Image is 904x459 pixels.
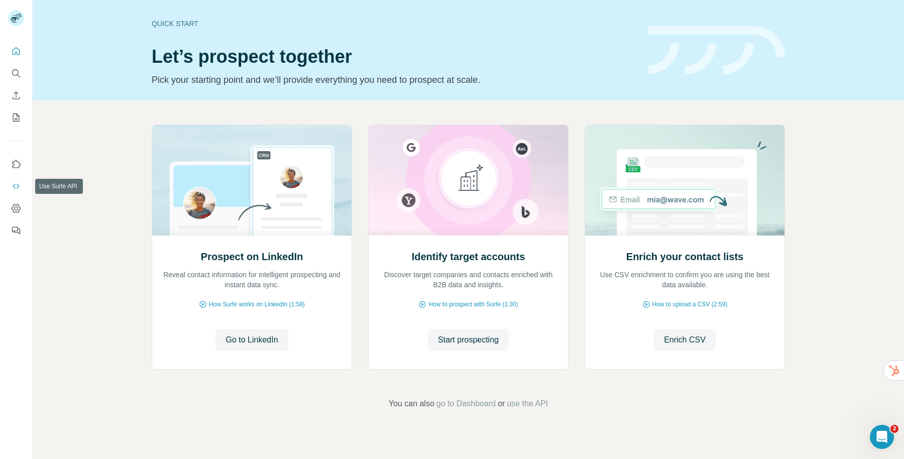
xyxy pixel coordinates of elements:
[8,199,24,217] button: Dashboard
[436,398,496,410] button: go to Dashboard
[8,42,24,60] button: Quick start
[664,334,706,346] span: Enrich CSV
[438,334,499,346] span: Start prospecting
[8,108,24,127] button: My lists
[152,47,636,67] h1: Let’s prospect together
[162,270,342,290] p: Reveal contact information for intelligent prospecting and instant data sync.
[209,300,305,309] span: How Surfe works on LinkedIn (1:58)
[152,73,636,87] p: Pick your starting point and we’ll provide everything you need to prospect at scale.
[225,334,278,346] span: Go to LinkedIn
[652,300,727,309] span: How to upload a CSV (2:59)
[626,250,743,264] h2: Enrich your contact lists
[201,250,303,264] h2: Prospect on LinkedIn
[8,64,24,82] button: Search
[8,86,24,104] button: Enrich CSV
[8,155,24,173] button: Use Surfe on LinkedIn
[379,270,558,290] p: Discover target companies and contacts enriched with B2B data and insights.
[507,398,548,410] button: use the API
[595,270,774,290] p: Use CSV enrichment to confirm you are using the best data available.
[8,221,24,240] button: Feedback
[412,250,525,264] h2: Identify target accounts
[368,125,569,236] img: Identify target accounts
[654,329,716,351] button: Enrich CSV
[215,329,288,351] button: Go to LinkedIn
[870,425,894,449] iframe: Intercom live chat
[152,19,636,29] div: Quick start
[8,177,24,195] button: Use Surfe API
[428,300,518,309] span: How to prospect with Surfe (1:30)
[152,125,352,236] img: Prospect on LinkedIn
[585,125,785,236] img: Enrich your contact lists
[389,398,434,410] span: You can also
[648,26,785,75] img: banner
[890,425,898,433] span: 2
[428,329,509,351] button: Start prospecting
[498,398,505,410] span: or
